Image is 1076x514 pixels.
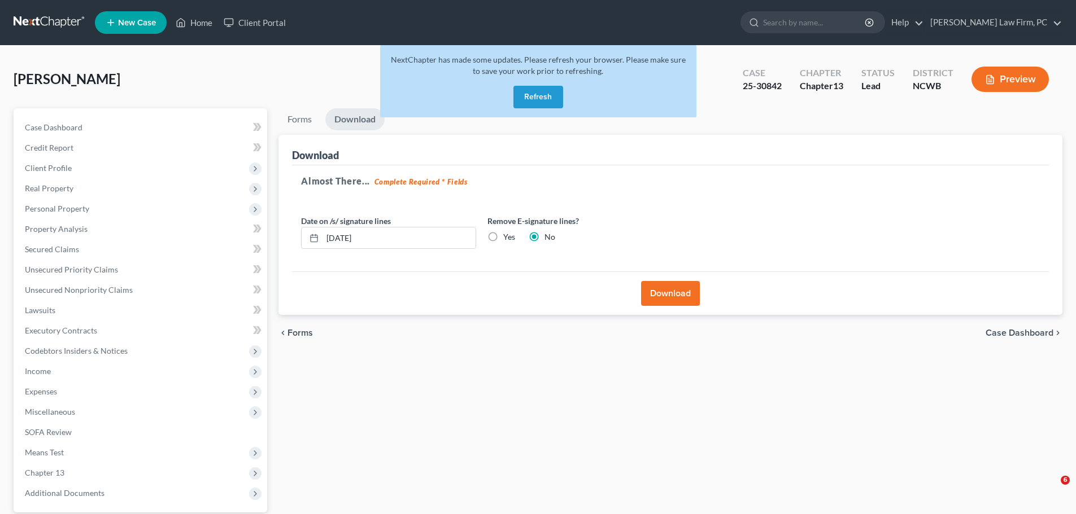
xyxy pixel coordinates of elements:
[25,386,57,396] span: Expenses
[25,407,75,416] span: Miscellaneous
[487,215,663,227] label: Remove E-signature lines?
[25,468,64,477] span: Chapter 13
[861,80,895,93] div: Lead
[16,117,267,138] a: Case Dashboard
[278,328,328,337] button: chevron_left Forms
[16,219,267,239] a: Property Analysis
[886,12,923,33] a: Help
[25,305,55,315] span: Lawsuits
[25,427,72,437] span: SOFA Review
[25,366,51,376] span: Income
[374,177,468,186] strong: Complete Required * Fields
[301,174,1040,188] h5: Almost There...
[16,300,267,320] a: Lawsuits
[301,215,391,227] label: Date on /s/ signature lines
[861,67,895,80] div: Status
[25,285,133,295] span: Unsecured Nonpriority Claims
[14,71,120,87] span: [PERSON_NAME]
[513,86,563,108] button: Refresh
[391,55,686,76] span: NextChapter has made some updates. Please refresh your browser. Please make sure to save your wor...
[641,281,700,306] button: Download
[16,239,267,260] a: Secured Claims
[763,12,866,33] input: Search by name...
[833,80,843,91] span: 13
[25,143,73,152] span: Credit Report
[16,422,267,442] a: SOFA Review
[16,280,267,300] a: Unsecured Nonpriority Claims
[25,265,118,274] span: Unsecured Priority Claims
[743,67,782,80] div: Case
[25,163,72,173] span: Client Profile
[278,328,287,337] i: chevron_left
[544,231,555,243] label: No
[287,328,313,337] span: Forms
[16,138,267,158] a: Credit Report
[118,19,156,27] span: New Case
[170,12,218,33] a: Home
[800,67,843,80] div: Chapter
[16,260,267,280] a: Unsecured Priority Claims
[25,183,73,193] span: Real Property
[800,80,843,93] div: Chapter
[25,488,104,498] span: Additional Documents
[16,320,267,341] a: Executory Contracts
[1061,476,1070,485] span: 6
[743,80,782,93] div: 25-30842
[986,328,1062,337] a: Case Dashboard chevron_right
[325,108,385,130] a: Download
[323,227,476,249] input: MM/DD/YYYY
[1053,328,1062,337] i: chevron_right
[972,67,1049,92] button: Preview
[25,447,64,457] span: Means Test
[278,108,321,130] a: Forms
[218,12,291,33] a: Client Portal
[25,326,97,335] span: Executory Contracts
[913,67,953,80] div: District
[25,244,79,254] span: Secured Claims
[25,204,89,213] span: Personal Property
[503,231,515,243] label: Yes
[25,346,128,355] span: Codebtors Insiders & Notices
[25,122,82,132] span: Case Dashboard
[1038,476,1065,503] iframe: Intercom live chat
[925,12,1062,33] a: [PERSON_NAME] Law Firm, PC
[986,328,1053,337] span: Case Dashboard
[292,148,339,162] div: Download
[913,80,953,93] div: NCWB
[25,224,88,234] span: Property Analysis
